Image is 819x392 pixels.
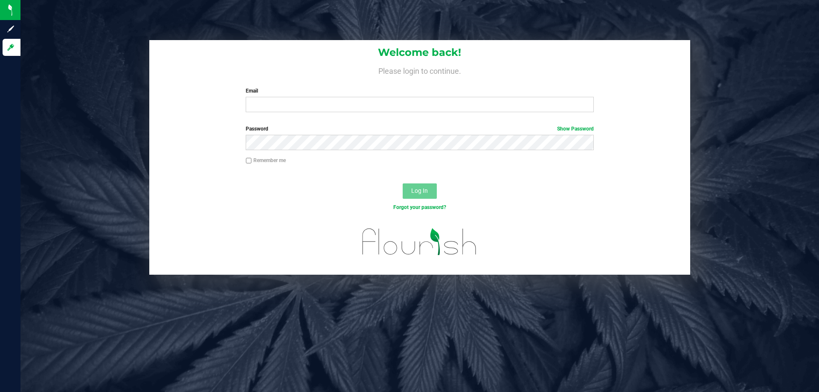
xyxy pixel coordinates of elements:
[352,220,487,264] img: flourish_logo.svg
[246,126,268,132] span: Password
[6,25,15,33] inline-svg: Sign up
[246,87,593,95] label: Email
[6,43,15,52] inline-svg: Log in
[393,204,446,210] a: Forgot your password?
[149,65,690,75] h4: Please login to continue.
[411,187,428,194] span: Log In
[246,157,286,164] label: Remember me
[246,158,252,164] input: Remember me
[149,47,690,58] h1: Welcome back!
[557,126,594,132] a: Show Password
[403,183,437,199] button: Log In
